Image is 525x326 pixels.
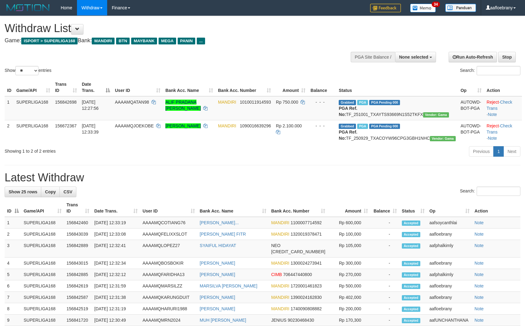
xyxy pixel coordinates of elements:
[63,189,72,194] span: CSV
[64,217,92,229] td: 156842460
[21,292,64,303] td: SUPERLIGA168
[427,258,472,269] td: aafloebrany
[310,99,334,105] div: - - -
[14,120,53,144] td: SUPERLIGA168
[291,283,322,288] span: Copy 1720001461823 to clipboard
[92,229,140,240] td: [DATE] 12:33:08
[370,292,399,303] td: -
[427,292,472,303] td: aafloebrany
[5,199,21,217] th: ID: activate to sort column descending
[339,124,356,129] span: Grabbed
[112,79,163,96] th: User ID: activate to sort column ascending
[370,240,399,258] td: -
[410,4,436,12] img: Button%20Memo.svg
[218,123,236,128] span: MANDIRI
[5,292,21,303] td: 7
[79,79,113,96] th: Date Trans.: activate to sort column descending
[5,22,344,35] h1: Withdraw List
[339,106,357,117] b: PGA Ref. No:
[291,306,322,311] span: Copy 1740090808882 to clipboard
[475,306,484,311] a: Note
[427,315,472,326] td: aafUNCHANTHANA
[5,38,344,44] h4: Game: Bank:
[5,187,41,197] a: Show 25 rows
[423,112,449,118] span: Vendor URL: https://trx31.1velocity.biz
[475,232,484,237] a: Note
[15,66,38,75] select: Showentries
[458,96,484,120] td: AUTOWD-BOT-PGA
[399,55,428,60] span: None selected
[5,258,21,269] td: 4
[5,303,21,315] td: 8
[370,269,399,280] td: -
[475,261,484,266] a: Note
[475,283,484,288] a: Note
[55,123,77,128] span: 156672367
[5,79,14,96] th: ID
[200,295,235,300] a: [PERSON_NAME]
[308,79,336,96] th: Balance
[291,295,322,300] span: Copy 1390024162830 to clipboard
[21,258,64,269] td: SUPERLIGA168
[216,79,273,96] th: Bank Acc. Number: activate to sort column ascending
[475,295,484,300] a: Note
[469,146,494,157] a: Previous
[351,52,395,62] div: PGA Site Balance /
[328,292,370,303] td: Rp 402,000
[115,100,149,105] span: AAAAMQATAN98
[488,112,497,117] a: Note
[487,123,512,134] a: Check Trans
[92,258,140,269] td: [DATE] 12:32:34
[64,315,92,326] td: 156841720
[399,199,427,217] th: Status: activate to sort column ascending
[64,292,92,303] td: 156842587
[21,199,64,217] th: Game/API: activate to sort column ascending
[328,280,370,292] td: Rp 500,000
[427,240,472,258] td: aafphalkimly
[197,38,205,44] span: ...
[370,4,401,12] img: Feedback.jpg
[64,229,92,240] td: 156843039
[240,123,271,128] span: Copy 1090016639296 to clipboard
[402,243,420,249] span: Accepted
[92,303,140,315] td: [DATE] 12:31:19
[5,96,14,120] td: 1
[5,240,21,258] td: 3
[140,199,197,217] th: User ID: activate to sort column ascending
[9,189,37,194] span: Show 25 rows
[21,315,64,326] td: SUPERLIGA168
[271,272,282,277] span: CIMB
[288,318,314,323] span: Copy 90230468430 to clipboard
[402,318,420,323] span: Accepted
[370,258,399,269] td: -
[503,146,520,157] a: Next
[402,295,420,300] span: Accepted
[370,280,399,292] td: -
[402,261,420,266] span: Accepted
[271,318,287,323] span: JENIUS
[140,280,197,292] td: AAAAMQMARSILZZ
[291,232,322,237] span: Copy 1320019378471 to clipboard
[395,52,436,62] button: None selected
[328,229,370,240] td: Rp 100,000
[140,240,197,258] td: AAAAMQLOPEZ27
[328,315,370,326] td: Rp 170,300
[178,38,195,44] span: PANIN
[402,221,420,226] span: Accepted
[5,315,21,326] td: 9
[64,303,92,315] td: 156842519
[487,123,499,128] a: Reject
[53,79,79,96] th: Trans ID: activate to sort column ascending
[432,2,440,7] span: 34
[370,199,399,217] th: Balance: activate to sort column ascending
[14,79,53,96] th: Game/API: activate to sort column ascending
[92,315,140,326] td: [DATE] 12:30:49
[92,38,115,44] span: MANDIRI
[402,232,420,237] span: Accepted
[427,217,472,229] td: aafsoycanthlai
[163,79,216,96] th: Bank Acc. Name: activate to sort column ascending
[5,120,14,144] td: 2
[449,52,497,62] a: Run Auto-Refresh
[115,123,154,128] span: AAAAMQJOEKOBE
[5,171,520,184] h1: Latest Withdraw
